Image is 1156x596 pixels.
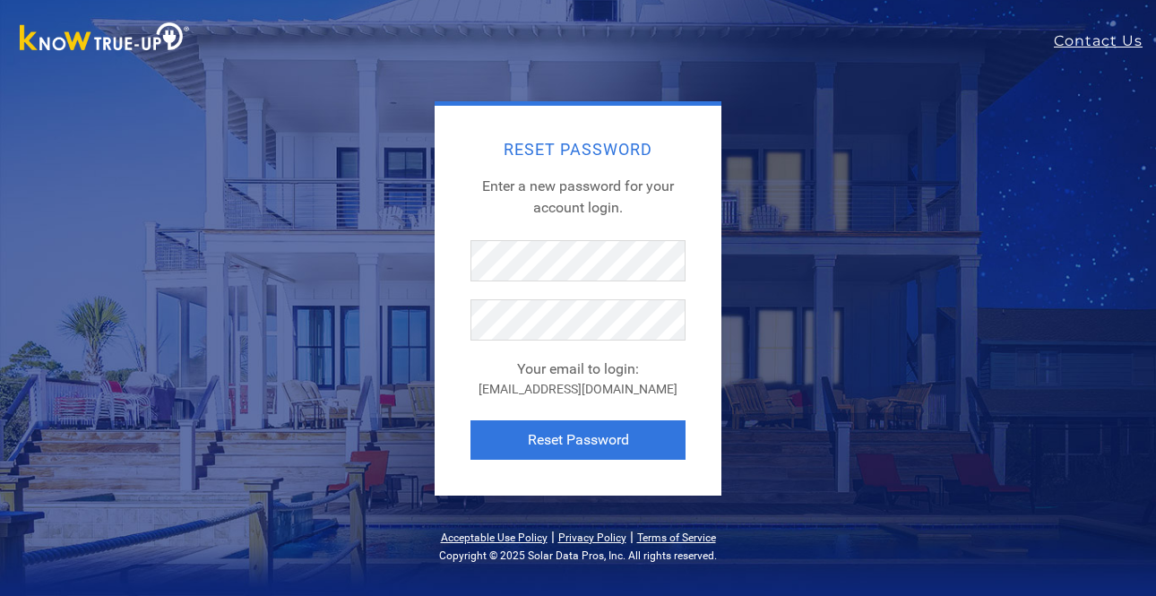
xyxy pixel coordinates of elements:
[441,531,548,544] a: Acceptable Use Policy
[482,177,674,216] span: Enter a new password for your account login.
[558,531,626,544] a: Privacy Policy
[470,358,686,380] div: Your email to login:
[11,19,199,59] img: Know True-Up
[470,142,686,158] h2: Reset Password
[630,528,634,545] span: |
[1054,30,1156,52] a: Contact Us
[551,528,555,545] span: |
[637,531,716,544] a: Terms of Service
[470,380,686,399] div: [EMAIL_ADDRESS][DOMAIN_NAME]
[470,420,686,460] button: Reset Password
